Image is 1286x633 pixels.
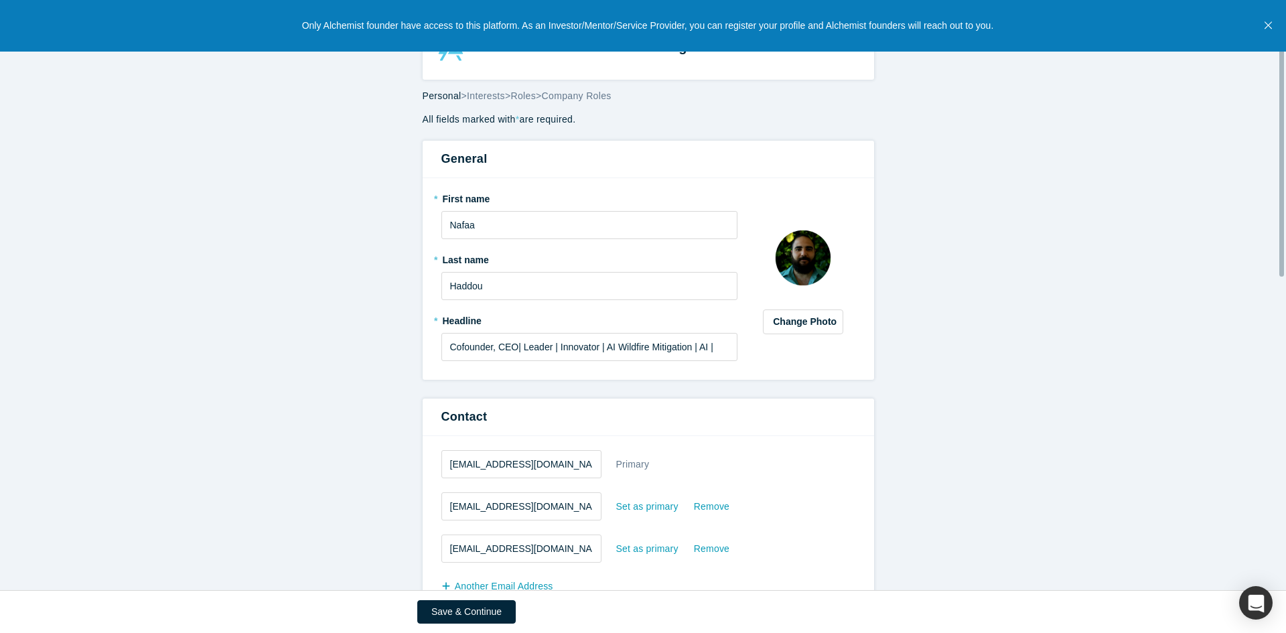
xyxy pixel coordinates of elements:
[417,600,516,624] button: Save & Continue
[616,537,679,561] div: Set as primary
[510,90,536,101] span: Roles
[441,249,738,267] label: Last name
[763,309,843,334] button: Change Photo
[302,19,994,33] p: Only Alchemist founder have access to this platform. As an Investor/Mentor/Service Provider, you ...
[441,408,855,426] h3: Contact
[441,333,738,361] input: Partner, CEO
[616,495,679,518] div: Set as primary
[693,537,730,561] div: Remove
[542,90,612,101] span: Company Roles
[441,150,855,168] h3: General
[441,575,567,598] button: another Email Address
[423,113,874,127] p: All fields marked with are required.
[693,495,730,518] div: Remove
[756,211,850,305] img: Profile user default
[441,188,738,206] label: First name
[616,453,650,476] div: Primary
[441,309,738,328] label: Headline
[423,89,874,103] div: > > >
[467,90,505,101] span: Interests
[423,90,461,101] span: Personal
